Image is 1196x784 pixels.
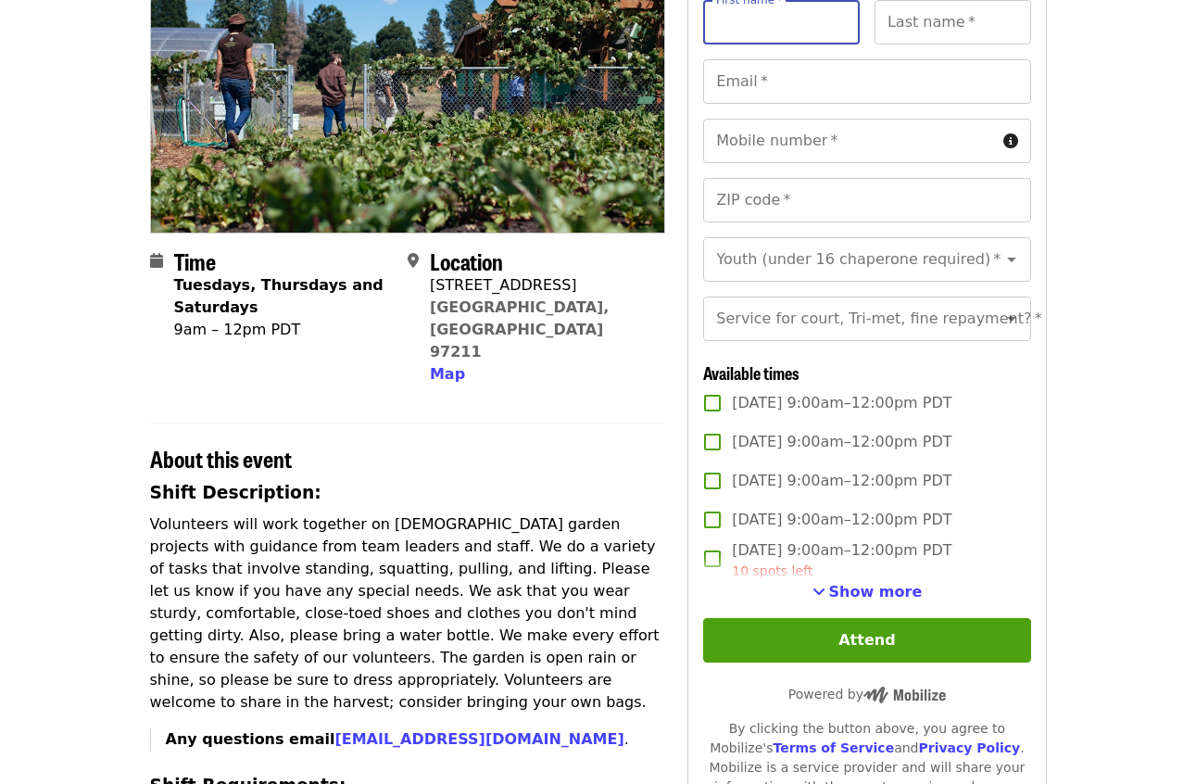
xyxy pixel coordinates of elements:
[166,730,624,748] strong: Any questions email
[1003,133,1018,150] i: circle-info icon
[863,687,946,703] img: Powered by Mobilize
[430,363,465,386] button: Map
[430,298,610,360] a: [GEOGRAPHIC_DATA], [GEOGRAPHIC_DATA] 97211
[430,365,465,383] span: Map
[829,583,923,601] span: Show more
[408,252,419,270] i: map-marker-alt icon
[812,581,923,603] button: See more timeslots
[703,119,995,163] input: Mobile number
[732,470,951,492] span: [DATE] 9:00am–12:00pm PDT
[334,730,623,748] a: [EMAIL_ADDRESS][DOMAIN_NAME]
[703,360,799,385] span: Available times
[788,687,946,702] span: Powered by
[918,740,1020,755] a: Privacy Policy
[430,274,650,297] div: [STREET_ADDRESS]
[430,245,503,277] span: Location
[999,306,1025,332] button: Open
[166,728,666,751] p: .
[174,245,216,277] span: Time
[150,252,163,270] i: calendar icon
[703,618,1030,663] button: Attend
[703,178,1030,222] input: ZIP code
[174,276,384,316] strong: Tuesdays, Thursdays and Saturdays
[732,539,951,581] span: [DATE] 9:00am–12:00pm PDT
[773,740,894,755] a: Terms of Service
[150,513,666,714] p: Volunteers will work together on [DEMOGRAPHIC_DATA] garden projects with guidance from team leade...
[999,247,1025,272] button: Open
[732,392,951,414] span: [DATE] 9:00am–12:00pm PDT
[150,442,292,474] span: About this event
[174,319,393,341] div: 9am – 12pm PDT
[703,59,1030,104] input: Email
[732,509,951,531] span: [DATE] 9:00am–12:00pm PDT
[150,483,321,502] strong: Shift Description:
[732,431,951,453] span: [DATE] 9:00am–12:00pm PDT
[732,563,812,578] span: 10 spots left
